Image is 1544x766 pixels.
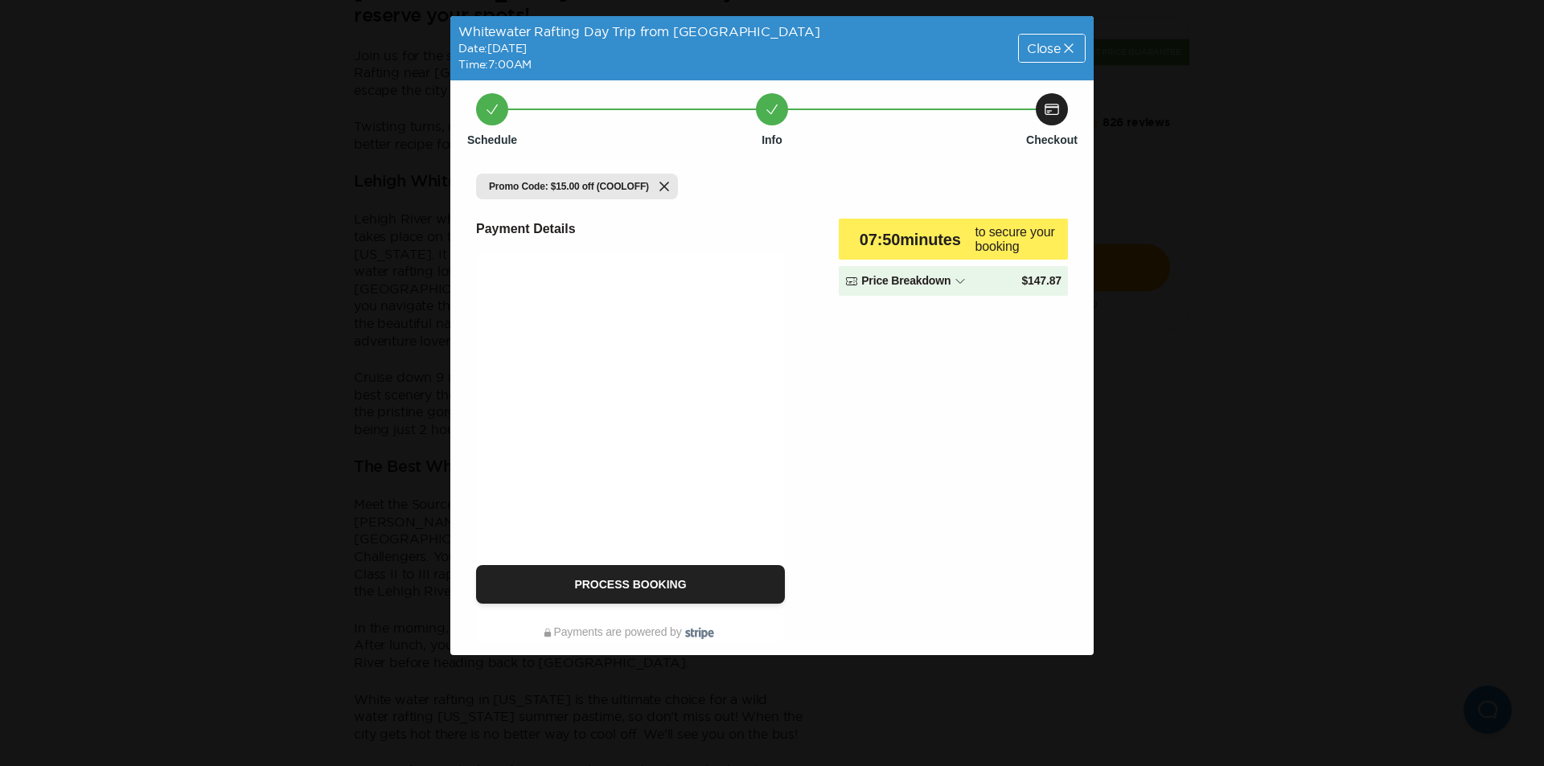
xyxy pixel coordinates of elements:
[458,58,532,71] span: Time: 7:00AM
[476,565,785,604] button: Process Booking
[458,24,820,39] span: Whitewater Rafting Day Trip from [GEOGRAPHIC_DATA]
[476,623,785,642] p: Payments are powered by
[860,228,961,251] p: 07 : 50 minutes
[1026,132,1078,148] h6: Checkout
[1021,272,1061,289] p: $ 147.87
[458,42,527,55] span: Date: [DATE]
[861,272,951,289] p: Price Breakdown
[473,249,788,555] iframe: Secure payment input frame
[975,225,1061,253] p: to secure your booking
[476,219,826,240] h6: Payment Details
[1027,42,1061,55] span: Close
[467,132,517,148] h6: Schedule
[762,132,782,148] h6: Info
[489,180,649,193] span: Promo Code: $15.00 off (COOLOFF)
